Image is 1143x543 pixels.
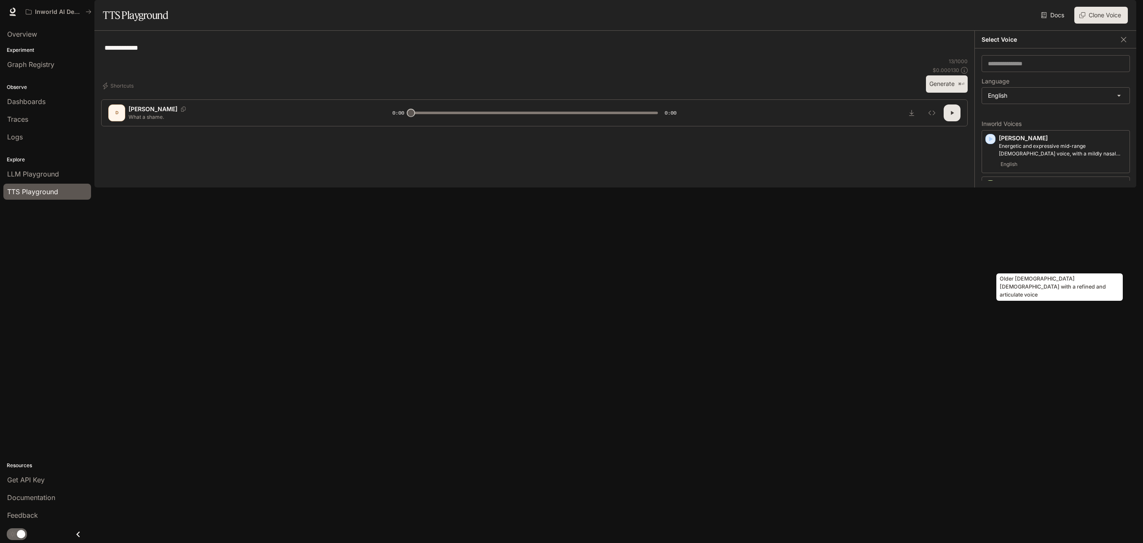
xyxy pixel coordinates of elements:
[996,273,1123,301] div: Older [DEMOGRAPHIC_DATA] [DEMOGRAPHIC_DATA] with a refined and articulate voice
[35,8,82,16] p: Inworld AI Demos
[129,113,372,120] p: What a shame.
[22,3,95,20] button: All workspaces
[982,88,1130,104] div: English
[999,134,1126,142] p: [PERSON_NAME]
[665,109,676,117] span: 0:00
[982,121,1130,127] p: Inworld Voices
[999,159,1019,169] span: English
[1074,7,1128,24] button: Clone Voice
[949,58,968,65] p: 13 / 1000
[933,67,959,74] p: $ 0.000130
[923,104,940,121] button: Inspect
[1039,7,1068,24] a: Docs
[103,7,168,24] h1: TTS Playground
[999,180,1126,189] p: [PERSON_NAME]
[177,107,189,112] button: Copy Voice ID
[903,104,920,121] button: Download audio
[999,142,1126,158] p: Energetic and expressive mid-range male voice, with a mildly nasal quality
[101,79,137,93] button: Shortcuts
[392,109,404,117] span: 0:00
[958,82,964,87] p: ⌘⏎
[982,78,1009,84] p: Language
[129,105,177,113] p: [PERSON_NAME]
[926,75,968,93] button: Generate⌘⏎
[110,106,123,120] div: D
